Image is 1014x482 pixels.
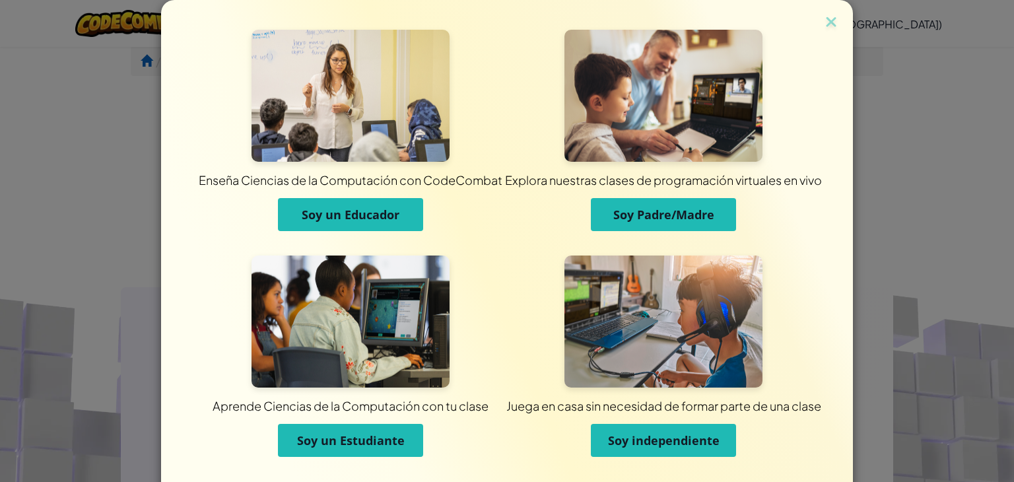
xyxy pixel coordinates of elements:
img: Para Padres [564,30,762,162]
span: Soy un Estudiante [297,432,405,448]
img: Para Docentes [252,30,450,162]
button: Soy Padre/Madre [591,198,736,231]
span: Soy un Educador [302,207,399,223]
button: Soy independiente [591,424,736,457]
span: Soy Padre/Madre [613,207,714,223]
span: Soy independiente [608,432,720,448]
img: close icon [823,13,840,33]
button: Soy un Educador [278,198,423,231]
img: Para estudiantes [252,256,450,388]
img: Para estudiantes independientes [564,256,762,388]
button: Soy un Estudiante [278,424,423,457]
